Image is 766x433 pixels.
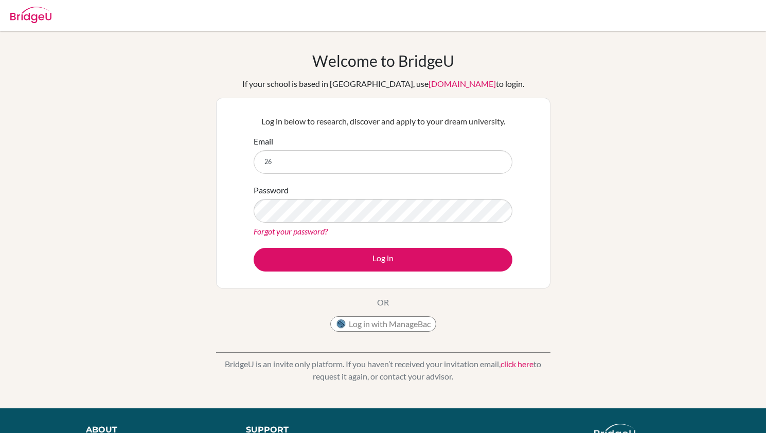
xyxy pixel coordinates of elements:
a: Forgot your password? [254,226,328,236]
button: Log in with ManageBac [330,316,436,332]
a: click here [501,359,533,369]
button: Log in [254,248,512,272]
h1: Welcome to BridgeU [312,51,454,70]
p: Log in below to research, discover and apply to your dream university. [254,115,512,128]
img: Bridge-U [10,7,51,23]
label: Password [254,184,289,196]
div: If your school is based in [GEOGRAPHIC_DATA], use to login. [242,78,524,90]
p: OR [377,296,389,309]
a: [DOMAIN_NAME] [429,79,496,88]
label: Email [254,135,273,148]
p: BridgeU is an invite only platform. If you haven’t received your invitation email, to request it ... [216,358,550,383]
